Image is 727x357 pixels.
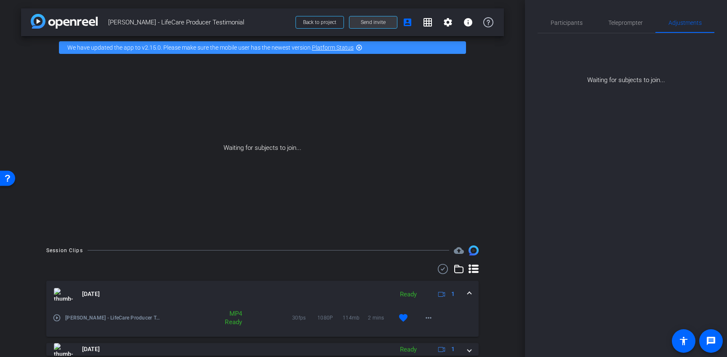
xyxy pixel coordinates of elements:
[46,246,83,255] div: Session Clips
[423,313,434,323] mat-icon: more_horiz
[361,19,386,26] span: Send invite
[53,314,61,322] mat-icon: play_circle_outline
[59,41,466,54] div: We have updated the app to v2.15.0. Please make sure the mobile user has the newest version.
[668,20,702,26] span: Adjustments
[46,281,479,308] mat-expansion-panel-header: thumb-nail[DATE]Ready1
[402,17,413,27] mat-icon: account_box
[208,309,247,326] div: MP4 Ready
[454,245,464,256] mat-icon: cloud_upload
[31,14,98,29] img: app-logo
[454,245,464,256] span: Destinations for your clips
[463,17,473,27] mat-icon: info
[356,44,362,51] mat-icon: highlight_off
[21,59,504,237] div: Waiting for subjects to join...
[443,17,453,27] mat-icon: settings
[46,343,479,356] mat-expansion-panel-header: thumb-nail[DATE]Ready1
[706,336,716,346] mat-icon: message
[396,290,421,299] div: Ready
[65,314,162,322] span: [PERSON_NAME] - LifeCare Producer Testimonial-[PERSON_NAME]-2025-08-14-14-56-19-102-0
[398,313,408,323] mat-icon: favorite
[82,290,100,298] span: [DATE]
[469,245,479,256] img: Session clips
[679,336,689,346] mat-icon: accessibility
[368,314,393,322] span: 2 mins
[54,288,73,301] img: thumb-nail
[54,343,73,356] img: thumb-nail
[451,345,455,354] span: 1
[317,314,343,322] span: 1080P
[343,314,368,322] span: 114mb
[312,44,354,51] a: Platform Status
[349,16,397,29] button: Send invite
[292,314,317,322] span: 30fps
[451,290,455,298] span: 1
[296,16,344,29] button: Back to project
[303,19,336,25] span: Back to project
[108,14,290,31] span: [PERSON_NAME] - LifeCare Producer Testimonial
[538,33,714,85] div: Waiting for subjects to join...
[551,20,583,26] span: Participants
[423,17,433,27] mat-icon: grid_on
[82,345,100,354] span: [DATE]
[396,345,421,354] div: Ready
[608,20,643,26] span: Teleprompter
[46,308,479,337] div: thumb-nail[DATE]Ready1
